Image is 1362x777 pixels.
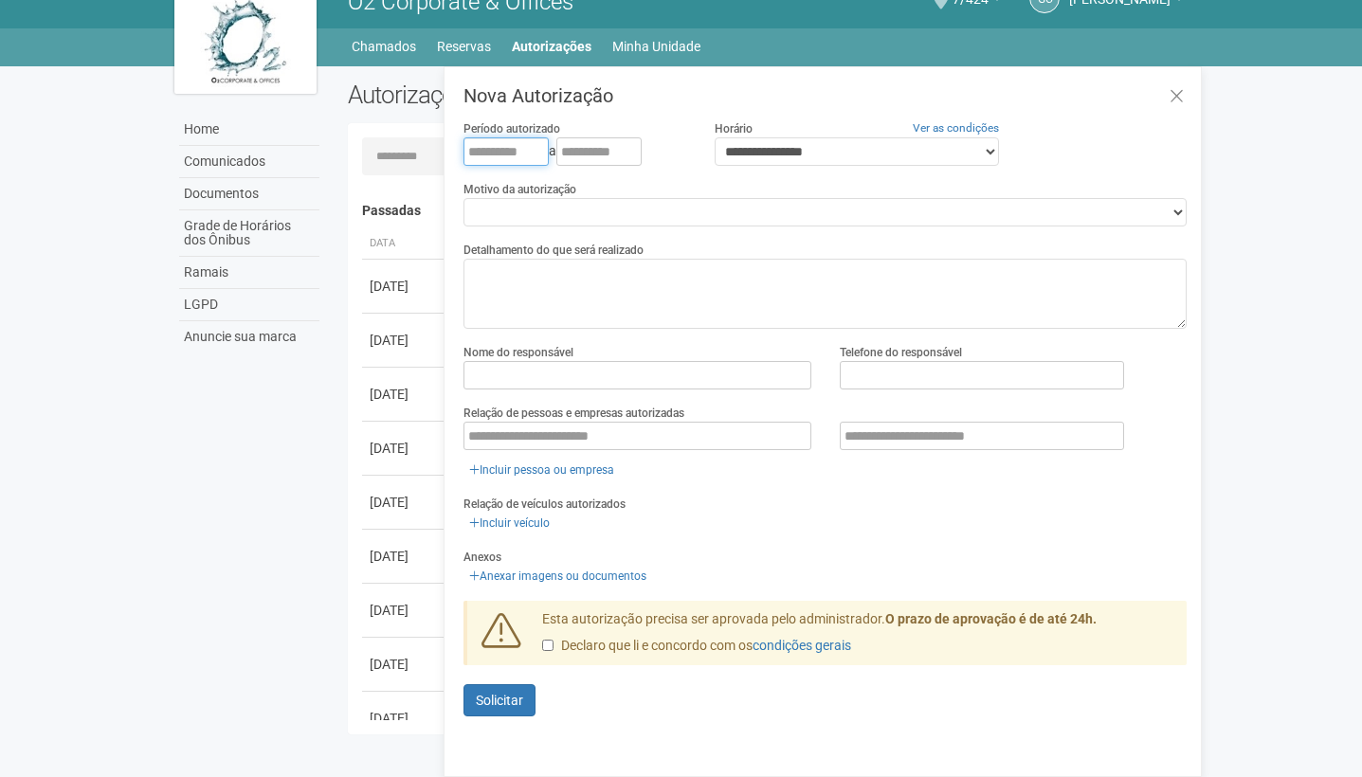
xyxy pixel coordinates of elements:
strong: O prazo de aprovação é de até 24h. [885,611,1097,626]
span: Solicitar [476,693,523,708]
div: a [463,137,685,166]
a: Incluir veículo [463,513,555,533]
label: Relação de pessoas e empresas autorizadas [463,405,684,422]
button: Solicitar [463,684,536,716]
div: [DATE] [370,331,440,350]
label: Motivo da autorização [463,181,576,198]
a: Reservas [437,33,491,60]
h2: Autorizações [348,81,754,109]
label: Relação de veículos autorizados [463,496,626,513]
a: Anexar imagens ou documentos [463,566,652,587]
a: Incluir pessoa ou empresa [463,460,620,480]
input: Declaro que li e concordo com oscondições gerais [542,640,554,651]
a: Minha Unidade [612,33,700,60]
label: Telefone do responsável [840,344,962,361]
a: Home [179,114,319,146]
div: [DATE] [370,547,440,566]
label: Anexos [463,549,501,566]
a: Ver as condições [913,121,999,135]
h4: Passadas [362,204,1174,218]
a: LGPD [179,289,319,321]
div: [DATE] [370,277,440,296]
div: [DATE] [370,655,440,674]
label: Período autorizado [463,120,560,137]
div: Esta autorização precisa ser aprovada pelo administrador. [528,610,1188,665]
a: Anuncie sua marca [179,321,319,352]
th: Data [362,228,447,260]
h3: Nova Autorização [463,86,1187,105]
label: Horário [715,120,753,137]
div: [DATE] [370,385,440,404]
a: condições gerais [753,638,851,653]
a: Ramais [179,257,319,289]
div: [DATE] [370,439,440,458]
div: [DATE] [370,709,440,728]
a: Chamados [352,33,416,60]
a: Comunicados [179,146,319,178]
label: Declaro que li e concordo com os [542,637,851,656]
a: Autorizações [512,33,591,60]
div: [DATE] [370,601,440,620]
label: Detalhamento do que será realizado [463,242,644,259]
label: Nome do responsável [463,344,573,361]
div: [DATE] [370,493,440,512]
a: Grade de Horários dos Ônibus [179,210,319,257]
a: Documentos [179,178,319,210]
